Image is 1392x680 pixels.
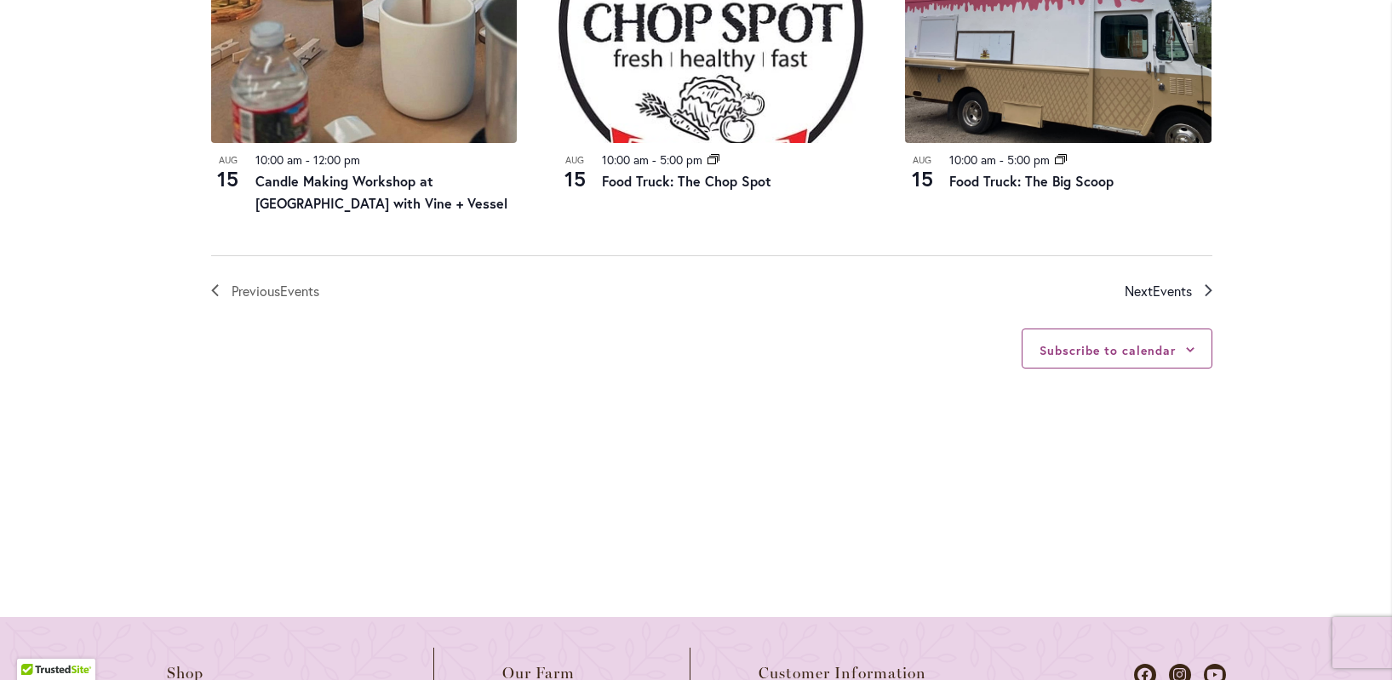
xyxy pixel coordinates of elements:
span: Events [280,282,319,300]
span: Previous [232,280,319,302]
span: - [652,151,656,168]
span: 15 [905,164,939,193]
time: 10:00 am [255,151,302,168]
span: Aug [905,153,939,168]
button: Subscribe to calendar [1040,342,1175,358]
time: 12:00 pm [313,151,360,168]
span: - [306,151,310,168]
a: Next Events [1125,280,1212,302]
span: Aug [211,153,245,168]
time: 5:00 pm [1007,151,1050,168]
span: 15 [558,164,592,193]
a: Food Truck: The Chop Spot [602,172,771,190]
time: 10:00 am [949,151,996,168]
span: Aug [558,153,592,168]
a: Previous Events [211,280,319,302]
span: Next [1125,280,1192,302]
a: Food Truck: The Big Scoop [949,172,1114,190]
span: Events [1153,282,1192,300]
iframe: Launch Accessibility Center [13,620,60,667]
span: - [1000,151,1004,168]
span: 15 [211,164,245,193]
time: 10:00 am [602,151,649,168]
a: Candle Making Workshop at [GEOGRAPHIC_DATA] with Vine + Vessel [255,172,507,212]
time: 5:00 pm [660,151,702,168]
